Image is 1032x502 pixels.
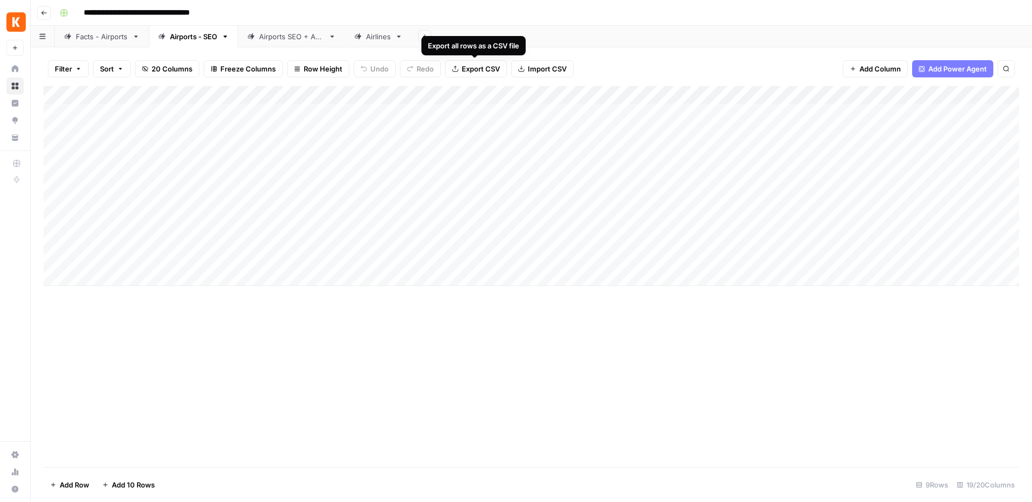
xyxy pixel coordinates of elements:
[6,446,24,463] a: Settings
[44,476,96,493] button: Add Row
[60,479,89,490] span: Add Row
[93,60,131,77] button: Sort
[366,31,391,42] div: Airlines
[6,112,24,129] a: Opportunities
[6,129,24,146] a: Your Data
[170,31,217,42] div: Airports - SEO
[928,63,987,74] span: Add Power Agent
[220,63,276,74] span: Freeze Columns
[48,60,89,77] button: Filter
[370,63,389,74] span: Undo
[55,63,72,74] span: Filter
[100,63,114,74] span: Sort
[149,26,238,47] a: Airports - SEO
[6,77,24,95] a: Browse
[445,60,507,77] button: Export CSV
[6,95,24,112] a: Insights
[112,479,155,490] span: Add 10 Rows
[204,60,283,77] button: Freeze Columns
[345,26,412,47] a: Airlines
[462,63,500,74] span: Export CSV
[6,60,24,77] a: Home
[76,31,128,42] div: Facts - Airports
[6,9,24,35] button: Workspace: Kayak
[417,63,434,74] span: Redo
[528,63,567,74] span: Import CSV
[135,60,199,77] button: 20 Columns
[287,60,349,77] button: Row Height
[912,476,952,493] div: 9 Rows
[304,63,342,74] span: Row Height
[6,463,24,481] a: Usage
[843,60,908,77] button: Add Column
[912,60,993,77] button: Add Power Agent
[952,476,1019,493] div: 19/20 Columns
[238,26,345,47] a: Airports SEO + AEO
[96,476,161,493] button: Add 10 Rows
[152,63,192,74] span: 20 Columns
[6,12,26,32] img: Kayak Logo
[859,63,901,74] span: Add Column
[511,60,574,77] button: Import CSV
[55,26,149,47] a: Facts - Airports
[400,60,441,77] button: Redo
[354,60,396,77] button: Undo
[259,31,324,42] div: Airports SEO + AEO
[6,481,24,498] button: Help + Support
